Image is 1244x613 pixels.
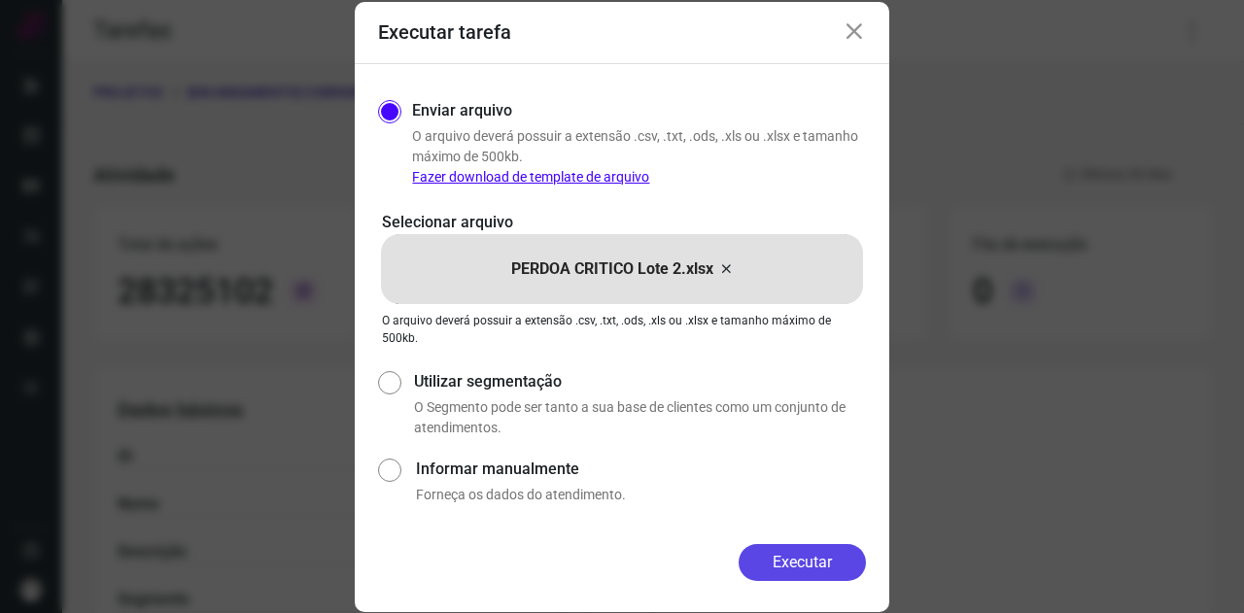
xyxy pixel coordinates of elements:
[739,544,866,581] button: Executar
[412,99,512,122] label: Enviar arquivo
[414,370,866,393] label: Utilizar segmentação
[412,126,866,187] p: O arquivo deverá possuir a extensão .csv, .txt, .ods, .xls ou .xlsx e tamanho máximo de 500kb.
[416,485,866,505] p: Forneça os dados do atendimento.
[414,397,866,438] p: O Segmento pode ser tanto a sua base de clientes como um conjunto de atendimentos.
[382,211,862,234] p: Selecionar arquivo
[382,312,862,347] p: O arquivo deverá possuir a extensão .csv, .txt, .ods, .xls ou .xlsx e tamanho máximo de 500kb.
[378,20,511,44] h3: Executar tarefa
[416,458,866,481] label: Informar manualmente
[412,169,649,185] a: Fazer download de template de arquivo
[511,257,713,281] p: PERDOA CRITICO Lote 2.xlsx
